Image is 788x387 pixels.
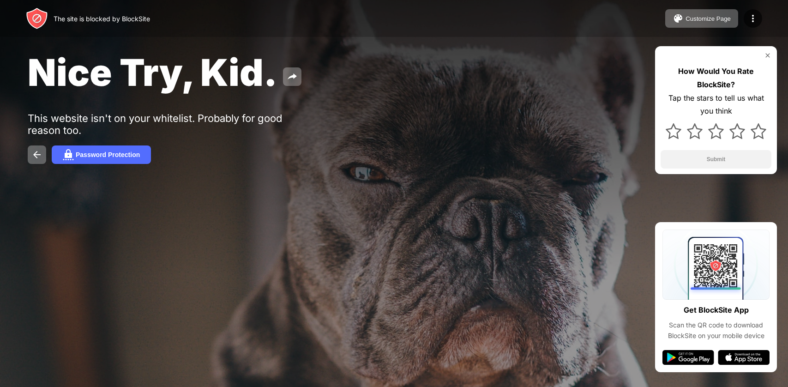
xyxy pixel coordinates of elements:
img: star.svg [687,123,703,139]
div: Get BlockSite App [684,303,749,317]
img: header-logo.svg [26,7,48,30]
img: star.svg [666,123,681,139]
img: password.svg [63,149,74,160]
img: back.svg [31,149,42,160]
span: Nice Try, Kid. [28,50,277,95]
div: Scan the QR code to download BlockSite on your mobile device [662,320,770,341]
button: Submit [661,150,771,169]
div: Password Protection [76,151,140,158]
div: How Would You Rate BlockSite? [661,65,771,91]
img: star.svg [751,123,766,139]
div: Tap the stars to tell us what you think [661,91,771,118]
div: This website isn't on your whitelist. Probably for good reason too. [28,112,313,136]
div: Customize Page [686,15,731,22]
img: menu-icon.svg [747,13,758,24]
iframe: Banner [28,271,246,376]
img: app-store.svg [718,350,770,365]
img: star.svg [708,123,724,139]
div: The site is blocked by BlockSite [54,15,150,23]
img: google-play.svg [662,350,714,365]
img: rate-us-close.svg [764,52,771,59]
button: Customize Page [665,9,738,28]
button: Password Protection [52,145,151,164]
img: qrcode.svg [662,230,770,300]
img: star.svg [729,123,745,139]
img: pallet.svg [673,13,684,24]
img: share.svg [287,71,298,82]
